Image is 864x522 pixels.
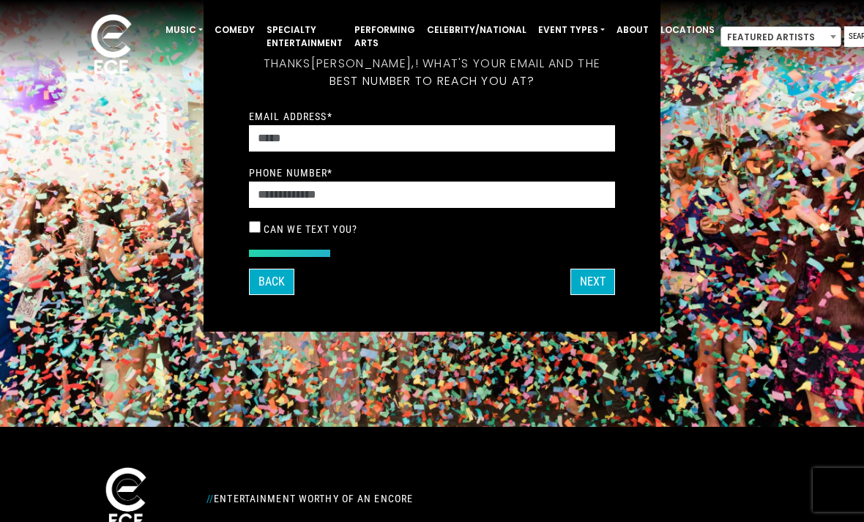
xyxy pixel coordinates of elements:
label: Phone Number [249,166,333,179]
a: Locations [655,18,720,42]
a: Music [160,18,209,42]
label: Email Address [249,110,332,123]
span: Featured Artists [721,27,841,48]
a: Performing Arts [349,18,421,56]
button: Back [249,269,294,295]
a: Specialty Entertainment [261,18,349,56]
span: Featured Artists [720,26,841,47]
div: Entertainment Worthy of an Encore [198,487,549,510]
a: Celebrity/National [421,18,532,42]
a: Event Types [532,18,611,42]
label: Can we text you? [264,223,357,236]
span: // [206,493,214,504]
a: Comedy [209,18,261,42]
button: Next [570,269,615,295]
a: About [611,18,655,42]
img: ece_new_logo_whitev2-1.png [75,10,148,81]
